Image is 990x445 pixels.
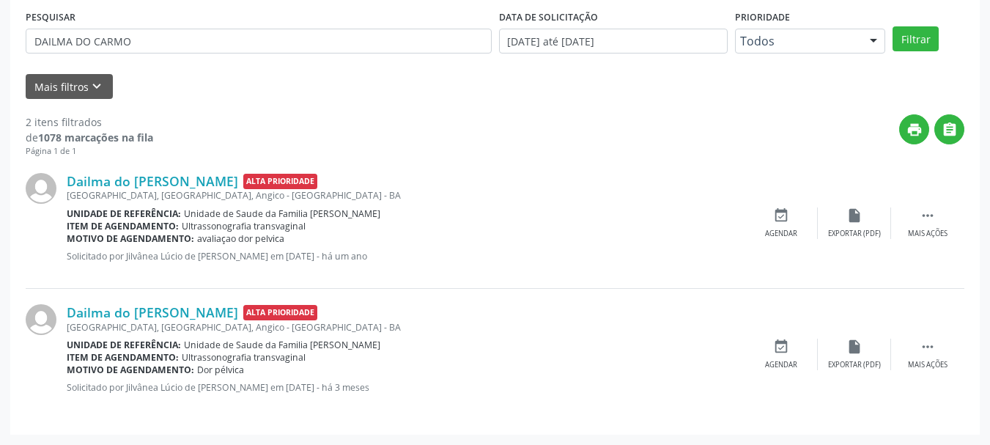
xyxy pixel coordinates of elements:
span: Ultrassonografia transvaginal [182,220,306,232]
label: DATA DE SOLICITAÇÃO [499,6,598,29]
p: Solicitado por Jilvânea Lúcio de [PERSON_NAME] em [DATE] - há 3 meses [67,381,745,394]
b: Motivo de agendamento: [67,232,194,245]
strong: 1078 marcações na fila [38,130,153,144]
img: img [26,304,56,335]
span: Alta Prioridade [243,305,317,320]
i: event_available [773,207,789,224]
div: Agendar [765,229,797,239]
div: Exportar (PDF) [828,360,881,370]
span: Ultrassonografia transvaginal [182,351,306,364]
button:  [934,114,964,144]
input: Nome, CNS [26,29,492,54]
span: avaliaçao dor pelvica [197,232,284,245]
b: Item de agendamento: [67,220,179,232]
p: Solicitado por Jilvânea Lúcio de [PERSON_NAME] em [DATE] - há um ano [67,250,745,262]
span: Alta Prioridade [243,174,317,189]
div: Exportar (PDF) [828,229,881,239]
div: Agendar [765,360,797,370]
b: Unidade de referência: [67,207,181,220]
i: insert_drive_file [846,207,862,224]
i: print [906,122,923,138]
span: Unidade de Saude da Familia [PERSON_NAME] [184,339,380,351]
div: 2 itens filtrados [26,114,153,130]
input: Selecione um intervalo [499,29,728,54]
div: de [26,130,153,145]
label: Prioridade [735,6,790,29]
span: Unidade de Saude da Familia [PERSON_NAME] [184,207,380,220]
div: Página 1 de 1 [26,145,153,158]
i:  [942,122,958,138]
b: Motivo de agendamento: [67,364,194,376]
a: Dailma do [PERSON_NAME] [67,304,238,320]
button: Mais filtroskeyboard_arrow_down [26,74,113,100]
a: Dailma do [PERSON_NAME] [67,173,238,189]
div: Mais ações [908,229,947,239]
b: Unidade de referência: [67,339,181,351]
div: [GEOGRAPHIC_DATA], [GEOGRAPHIC_DATA], Angico - [GEOGRAPHIC_DATA] - BA [67,189,745,202]
span: Dor pélvica [197,364,244,376]
i: keyboard_arrow_down [89,78,105,95]
div: Mais ações [908,360,947,370]
div: [GEOGRAPHIC_DATA], [GEOGRAPHIC_DATA], Angico - [GEOGRAPHIC_DATA] - BA [67,321,745,334]
i: insert_drive_file [846,339,862,355]
button: Filtrar [893,26,939,51]
b: Item de agendamento: [67,351,179,364]
label: PESQUISAR [26,6,75,29]
i:  [920,207,936,224]
img: img [26,173,56,204]
button: print [899,114,929,144]
i:  [920,339,936,355]
i: event_available [773,339,789,355]
span: Todos [740,34,855,48]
